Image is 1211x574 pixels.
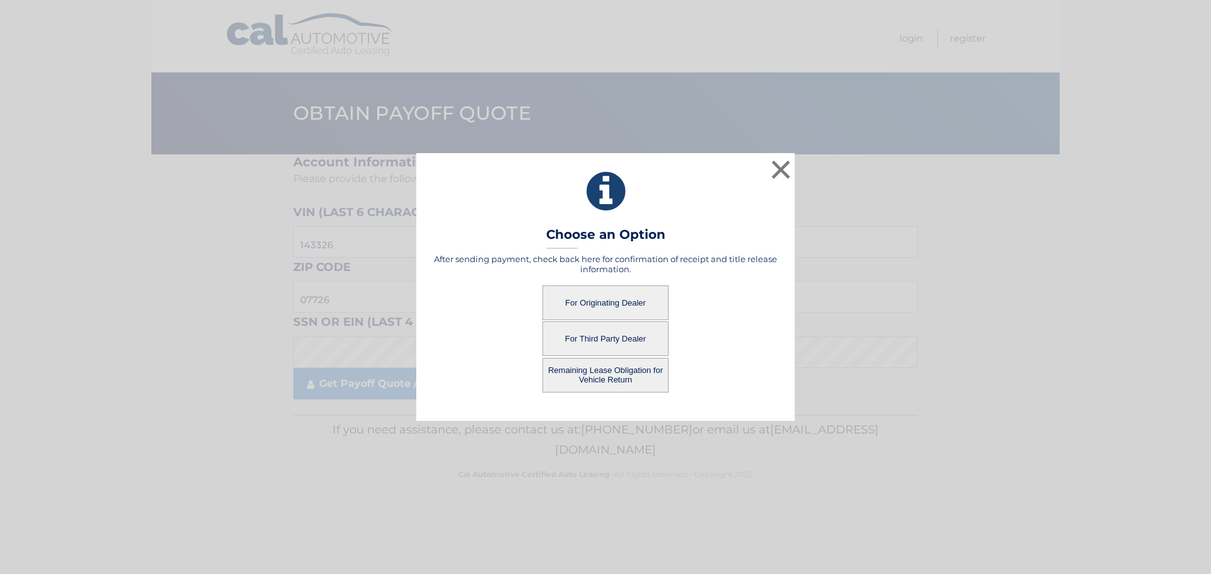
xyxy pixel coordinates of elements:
button: For Third Party Dealer [542,321,669,356]
button: Remaining Lease Obligation for Vehicle Return [542,358,669,393]
button: For Originating Dealer [542,285,669,320]
h3: Choose an Option [546,227,665,249]
button: × [768,157,793,182]
h5: After sending payment, check back here for confirmation of receipt and title release information. [432,254,779,274]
